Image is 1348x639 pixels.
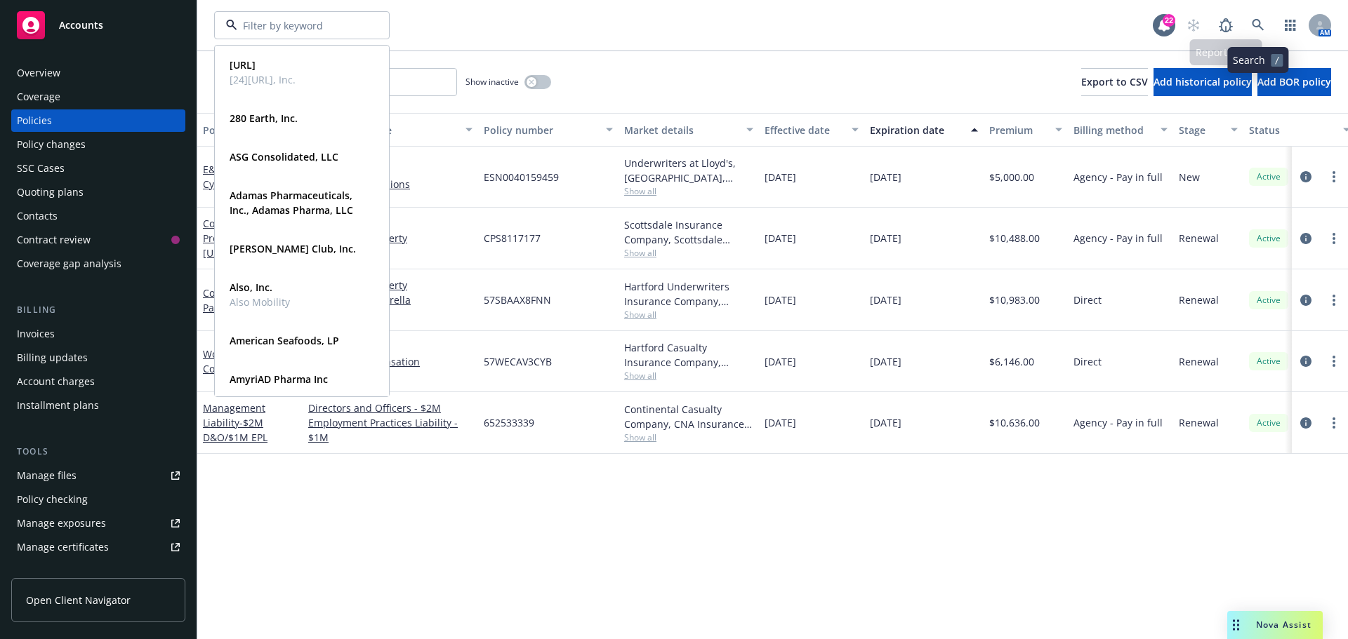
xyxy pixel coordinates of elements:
a: Manage certificates [11,536,185,558]
span: [DATE] [765,170,796,184]
span: [DATE] [870,415,901,430]
span: [DATE] [765,292,796,307]
a: Manage files [11,464,185,487]
span: Direct [1073,354,1102,369]
div: Manage files [17,464,77,487]
button: Policy details [197,113,303,147]
strong: 280 Earth, Inc. [230,112,298,125]
a: Cyber Liability [308,162,473,177]
button: Export to CSV [1081,68,1148,96]
a: Errors and Omissions [308,177,473,191]
a: Coverage gap analysis [11,253,185,275]
span: Show all [624,370,753,382]
div: Quoting plans [17,181,84,203]
div: Policy changes [17,133,86,156]
span: Show all [624,309,753,321]
strong: ASG Consolidated, LLC [230,150,338,163]
span: New [1179,170,1200,184]
strong: AmyriAD Pharma Inc [230,372,328,386]
button: Premium [984,113,1068,147]
span: Show all [624,247,753,259]
span: $10,488.00 [989,231,1040,245]
a: E&O with Cyber [203,163,280,191]
a: Accounts [11,6,185,45]
div: Underwriters at Lloyd's, [GEOGRAPHIC_DATA], [PERSON_NAME] of London, CFC Underwriting, CRC Group [624,156,753,185]
div: Policies [17,109,52,132]
a: more [1326,353,1342,370]
a: Quoting plans [11,181,185,203]
span: $5,000.00 [989,170,1034,184]
div: Manage certificates [17,536,109,558]
span: Renewal [1179,415,1219,430]
a: Manage exposures [11,512,185,534]
a: Employment Practices Liability - $1M [308,415,473,445]
div: Installment plans [17,394,99,417]
div: Manage claims [17,560,88,582]
a: Contract review [11,229,185,251]
button: Add BOR policy [1257,68,1331,96]
div: Account charges [17,370,95,393]
div: Status [1249,123,1335,137]
div: 22 [1163,14,1175,27]
span: [24][URL], Inc. [230,72,296,87]
div: Coverage [17,86,60,108]
span: $10,983.00 [989,292,1040,307]
strong: Adamas Pharmaceuticals, Inc., Adamas Pharma, LLC [230,189,353,217]
a: SSC Cases [11,157,185,180]
span: $10,636.00 [989,415,1040,430]
div: Invoices [17,323,55,345]
span: Renewal [1179,354,1219,369]
a: circleInformation [1297,353,1314,370]
div: Policy details [203,123,282,137]
span: Add historical policy [1154,75,1252,88]
a: 2 more [308,307,473,322]
a: more [1326,415,1342,431]
a: Workers' Compensation [203,347,271,375]
div: Hartford Underwriters Insurance Company, Hartford Insurance Group [624,279,753,309]
a: more [1326,168,1342,185]
span: 57WECAV3CYB [484,354,552,369]
a: Management Liability [203,401,267,444]
button: Lines of coverage [303,113,478,147]
div: Billing updates [17,347,88,369]
span: Agency - Pay in full [1073,170,1163,184]
a: Invoices [11,323,185,345]
a: Policy changes [11,133,185,156]
a: Billing updates [11,347,185,369]
span: Show all [624,185,753,197]
span: Show inactive [465,76,519,88]
span: Active [1255,355,1283,368]
span: Renewal [1179,231,1219,245]
span: 57SBAAX8FNN [484,292,551,307]
span: Direct [1073,292,1102,307]
div: Hartford Casualty Insurance Company, Hartford Insurance Group [624,340,753,370]
span: Agency - Pay in full [1073,231,1163,245]
span: Active [1255,170,1283,183]
a: circleInformation [1297,168,1314,185]
div: Overview [17,62,60,84]
a: Switch app [1276,11,1304,39]
a: circleInformation [1297,230,1314,247]
div: Policy checking [17,488,88,511]
span: [DATE] [765,415,796,430]
div: Effective date [765,123,843,137]
div: Tools [11,445,185,459]
span: [DATE] [870,170,901,184]
a: Search [1244,11,1272,39]
div: Continental Casualty Company, CNA Insurance, RT Specialty Insurance Services, LLC (RSG Specialty,... [624,402,753,431]
a: Report a Bug [1212,11,1240,39]
div: Drag to move [1227,611,1245,639]
a: Manage claims [11,560,185,582]
span: $6,146.00 [989,354,1034,369]
div: Market details [624,123,738,137]
button: Policy number [478,113,619,147]
span: CPS8117177 [484,231,541,245]
a: Commercial Property [308,278,473,292]
a: Commercial Property [308,231,473,245]
span: 652533339 [484,415,534,430]
button: Billing method [1068,113,1173,147]
div: Scottsdale Insurance Company, Scottsdale Insurance Company (Nationwide), CRC Group [624,217,753,247]
span: [DATE] [870,292,901,307]
strong: Also, Inc. [230,281,272,294]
